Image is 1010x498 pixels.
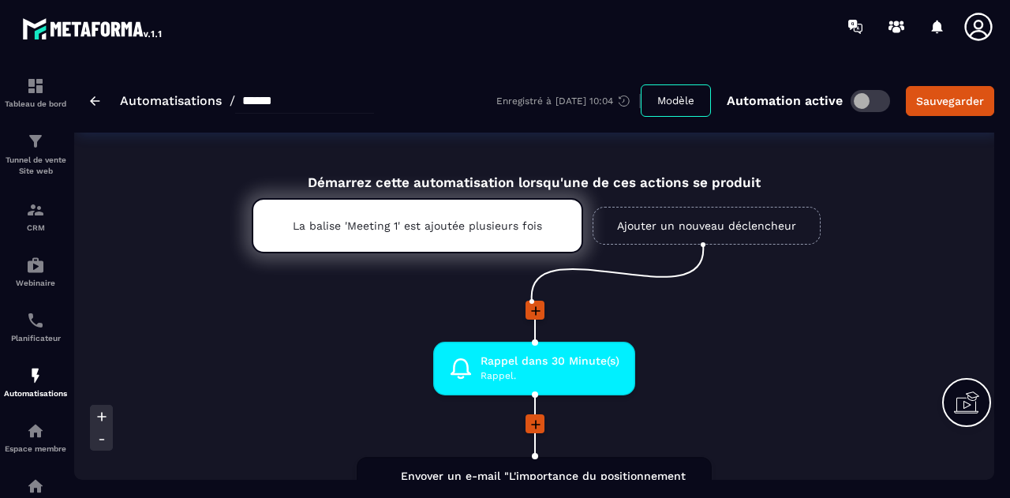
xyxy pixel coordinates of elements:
img: scheduler [26,311,45,330]
a: Ajouter un nouveau déclencheur [593,207,821,245]
p: [DATE] 10:04 [555,95,613,107]
a: formationformationTunnel de vente Site web [4,120,67,189]
p: Planificateur [4,334,67,343]
div: Démarrez cette automatisation lorsqu'une de ces actions se produit [212,156,857,190]
button: Modèle [641,84,711,117]
img: social-network [26,477,45,496]
div: Sauvegarder [916,93,984,109]
span: Rappel dans 30 Minute(s) [481,354,619,369]
img: automations [26,421,45,440]
p: Tableau de bord [4,99,67,108]
a: formationformationTableau de bord [4,65,67,120]
img: automations [26,256,45,275]
span: Rappel. [481,369,619,384]
p: Espace membre [4,444,67,453]
p: Webinaire [4,279,67,287]
a: automationsautomationsAutomatisations [4,354,67,410]
button: Sauvegarder [906,86,994,116]
div: Enregistré à [496,94,641,108]
p: Tunnel de vente Site web [4,155,67,177]
img: automations [26,366,45,385]
img: formation [26,77,45,95]
p: Automatisations [4,389,67,398]
p: CRM [4,223,67,232]
img: arrow [90,96,100,106]
a: Automatisations [120,93,222,108]
span: / [230,93,235,108]
a: schedulerschedulerPlanificateur [4,299,67,354]
a: formationformationCRM [4,189,67,244]
p: Automation active [727,93,843,108]
img: formation [26,200,45,219]
p: La balise 'Meeting 1' est ajoutée plusieurs fois [293,219,542,232]
img: formation [26,132,45,151]
a: automationsautomationsWebinaire [4,244,67,299]
a: automationsautomationsEspace membre [4,410,67,465]
img: logo [22,14,164,43]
